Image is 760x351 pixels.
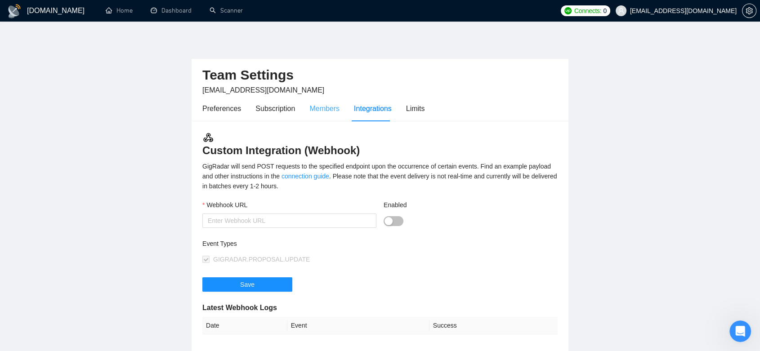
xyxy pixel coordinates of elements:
[742,4,756,18] button: setting
[151,7,192,14] a: dashboardDashboard
[384,200,407,210] label: Enabled
[564,7,572,14] img: upwork-logo.png
[202,277,292,292] button: Save
[202,132,214,143] img: webhook.3a52c8ec.svg
[202,132,558,158] h3: Custom Integration (Webhook)
[202,302,558,313] h5: Latest Webhook Logs
[429,317,558,334] th: Success
[7,4,22,18] img: logo
[202,161,558,191] div: GigRadar will send POST requests to the specified endpoint upon the occurrence of certain events....
[574,6,601,16] span: Connects:
[603,6,607,16] span: 0
[106,7,133,14] a: homeHome
[240,280,255,289] span: Save
[202,66,558,84] h2: Team Settings
[384,216,403,226] button: Enabled
[202,86,324,94] span: [EMAIL_ADDRESS][DOMAIN_NAME]
[202,317,287,334] th: Date
[202,213,376,228] input: Webhook URL
[729,320,751,342] iframe: Intercom live chat
[255,103,295,114] div: Subscription
[202,239,237,249] label: Event Types
[618,8,624,14] span: user
[309,103,340,114] div: Members
[287,317,429,334] th: Event
[202,103,241,114] div: Preferences
[213,256,310,263] span: GIGRADAR.PROPOSAL.UPDATE
[354,103,392,114] div: Integrations
[406,103,425,114] div: Limits
[282,173,329,180] a: connection guide
[742,7,756,14] a: setting
[210,7,243,14] a: searchScanner
[202,200,247,210] label: Webhook URL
